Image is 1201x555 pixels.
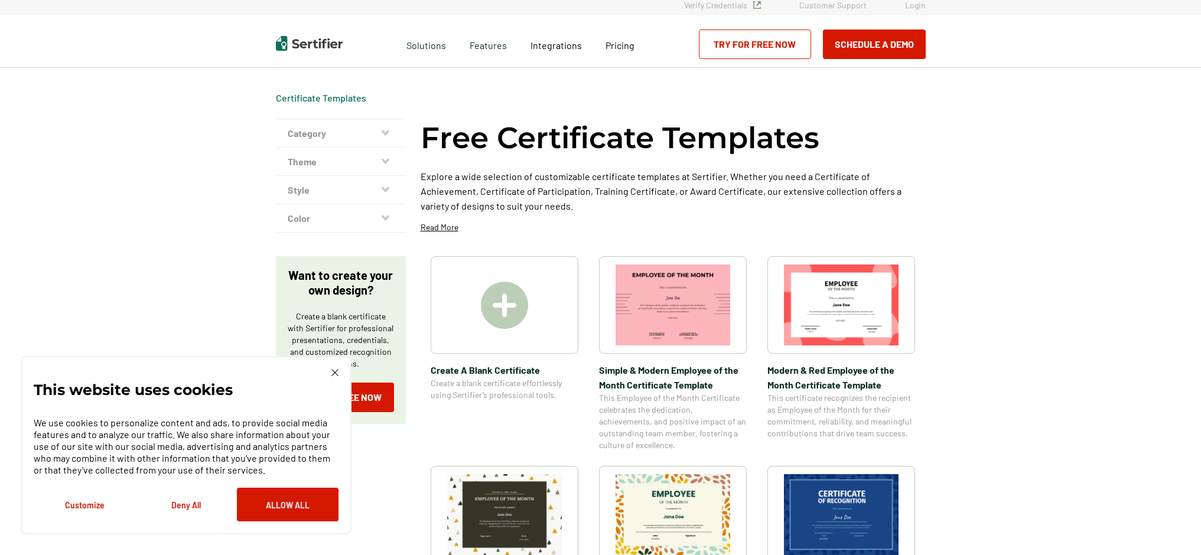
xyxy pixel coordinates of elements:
[606,37,634,51] a: Pricing
[784,474,899,555] img: Modern Dark Blue Employee of the Month Certificate Template
[767,256,915,451] a: Modern & Red Employee of the Month Certificate TemplateModern & Red Employee of the Month Certifi...
[616,265,730,345] img: Simple & Modern Employee of the Month Certificate Template
[288,268,394,298] p: Want to create your own design?
[276,119,406,148] button: Category
[276,92,366,104] div: Breadcrumb
[699,30,811,59] a: Try for Free Now
[237,488,339,521] button: Allow All
[784,265,899,345] img: Modern & Red Employee of the Month Certificate Template
[331,369,339,376] img: Cookie Popup Close
[470,37,507,51] span: Features
[406,37,446,51] span: Solutions
[135,488,237,521] button: Deny All
[431,377,578,401] span: Create a blank certificate effortlessly using Sertifier’s professional tools.
[431,363,578,377] span: Create A Blank Certificate
[767,392,915,439] span: This certificate recognizes the recipient as Employee of the Month for their commitment, reliabil...
[276,36,343,51] img: Sertifier | Digital Credentialing Platform
[530,37,582,51] a: Integrations
[288,311,394,370] p: Create a blank certificate with Sertifier for professional presentations, credentials, and custom...
[1142,498,1201,555] iframe: Chat Widget
[616,474,730,555] img: Simple and Patterned Employee of the Month Certificate Template
[753,1,761,9] img: Verified
[34,417,339,476] p: We use cookies to personalize content and ads, to provide social media features and to analyze ou...
[34,384,233,396] p: This website uses cookies
[276,176,406,204] button: Style
[599,363,747,392] span: Simple & Modern Employee of the Month Certificate Template
[481,282,528,329] img: Create A Blank Certificate
[421,221,458,233] p: Read More
[276,92,366,104] span: Certificate Templates
[606,40,634,51] span: Pricing
[599,392,747,451] span: This Employee of the Month Certificate celebrates the dedication, achievements, and positive impa...
[599,256,747,451] a: Simple & Modern Employee of the Month Certificate TemplateSimple & Modern Employee of the Month C...
[276,204,406,233] button: Color
[823,30,926,59] button: Schedule a Demo
[421,169,926,213] p: Explore a wide selection of customizable certificate templates at Sertifier. Whether you need a C...
[276,92,366,103] a: Certificate Templates
[34,488,135,521] button: Customize
[447,474,562,555] img: Simple & Colorful Employee of the Month Certificate Template
[767,363,915,392] span: Modern & Red Employee of the Month Certificate Template
[276,148,406,176] button: Theme
[530,40,582,51] span: Integrations
[421,119,819,157] h1: Free Certificate Templates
